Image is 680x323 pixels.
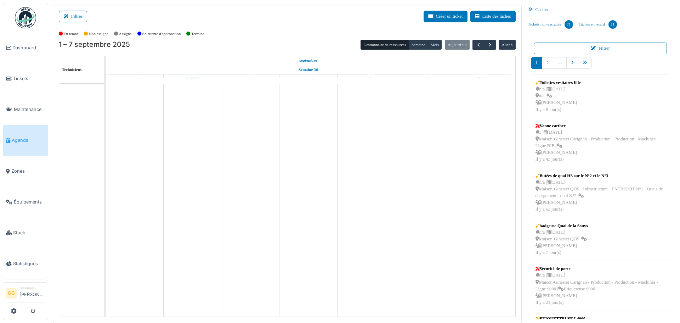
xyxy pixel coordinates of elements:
[119,31,132,37] label: Assigné
[142,31,181,37] label: En attente d'approbation
[3,217,48,248] a: Stock
[3,63,48,94] a: Tickets
[3,248,48,279] a: Statistiques
[553,57,567,69] a: …
[59,40,130,49] h2: 1 – 7 septembre 2025
[576,15,620,34] a: Tâches en retard
[243,74,257,83] a: 3 septembre 2025
[184,74,201,83] a: 2 septembre 2025
[525,5,676,15] div: Cacher
[534,43,667,54] button: Filtrer
[535,223,588,229] div: badgeuse Quai de la Souys
[542,57,553,69] a: 2
[19,285,45,301] li: [PERSON_NAME]
[15,7,36,28] img: Badge_color-CXgf-gQk.svg
[475,74,489,83] a: 7 septembre 2025
[59,11,87,22] button: Filtrer
[428,40,442,50] button: Mois
[535,129,665,163] div: 3 | [DATE] Maison-Ginestet Carignan - Production - Production - Machines - Ligne BIB | [PERSON_NA...
[417,74,431,83] a: 6 septembre 2025
[3,32,48,63] a: Dashboard
[12,137,45,144] span: Agenda
[13,229,45,236] span: Stock
[13,75,45,82] span: Tickets
[499,40,515,50] button: Aller à
[608,20,617,29] div: 11
[3,186,48,217] a: Équipements
[19,285,45,291] div: Manager
[13,260,45,267] span: Statistiques
[531,57,670,74] nav: pager
[534,264,667,308] a: Sécurité de porte n/a |[DATE] Maison-Ginestet Carignan - Production - Production - Machines - Lig...
[484,40,496,50] button: Suivant
[14,106,45,113] span: Maintenance
[534,171,667,215] a: Butées de quai HS sur le N°2 et le N°3 n/a |[DATE] Maison-Ginestet QDS - Infrastructure - ENTREPO...
[535,79,581,86] div: Toilettes vestiaires fille
[298,56,319,65] a: 1 septembre 2025
[470,11,516,22] button: Liste des tâches
[535,86,581,113] div: n/a | [DATE] n/a | [PERSON_NAME] Il y a 8 jour(s)
[12,44,45,51] span: Dashboard
[6,288,17,299] li: GG
[3,125,48,156] a: Agenda
[297,65,319,74] a: Semaine 36
[535,316,585,322] div: ETIQUETTEUSE L4000
[535,179,665,213] div: n/a | [DATE] Maison-Ginestet QDS - Infrastructure - ENTREPOT N°1 - Quais de chargement - quai N°2...
[14,199,45,205] span: Équipements
[3,94,48,125] a: Maintenance
[64,31,78,37] label: En retard
[302,74,314,83] a: 4 septembre 2025
[535,229,588,256] div: n/a | [DATE] Maison-Ginestet QDS | [PERSON_NAME] Il y a 7 jour(s)
[534,78,583,115] a: Toilettes vestiaires fille n/a |[DATE] n/a | [PERSON_NAME]Il y a 8 jour(s)
[359,74,373,83] a: 5 septembre 2025
[534,121,667,165] a: Vanne carther 3 |[DATE] Maison-Ginestet Carignan - Production - Production - Machines - Ligne BIB...
[535,123,665,129] div: Vanne carther
[424,11,467,22] button: Créer un ticket
[191,31,204,37] label: Terminé
[361,40,409,50] button: Gestionnaire de ressources
[534,221,590,258] a: badgeuse Quai de la Souys n/a |[DATE] Maison-Ginestet QDS | [PERSON_NAME]Il y a 7 jour(s)
[409,40,428,50] button: Semaine
[128,74,141,83] a: 1 septembre 2025
[3,156,48,186] a: Zones
[535,266,665,272] div: Sécurité de porte
[535,173,665,179] div: Butées de quai HS sur le N°2 et le N°3
[565,20,573,29] div: 71
[531,57,542,69] a: 1
[89,31,108,37] label: Non assigné
[6,285,45,302] a: GG Manager[PERSON_NAME]
[62,67,82,72] span: Techniciens
[11,168,45,174] span: Zones
[472,40,484,50] button: Précédent
[445,40,470,50] button: Aujourd'hui
[525,15,576,34] a: Tickets non-assignés
[535,272,665,306] div: n/a | [DATE] Maison-Ginestet Carignan - Production - Production - Machines - Ligne 9000 | Etiquet...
